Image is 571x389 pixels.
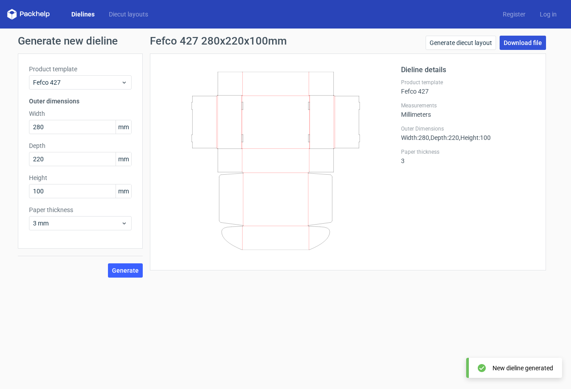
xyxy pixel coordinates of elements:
[29,97,132,106] h3: Outer dimensions
[426,36,496,50] a: Generate diecut layout
[64,10,102,19] a: Dielines
[29,109,132,118] label: Width
[401,102,535,118] div: Millimeters
[18,36,553,46] h1: Generate new dieline
[401,65,535,75] h2: Dieline details
[29,141,132,150] label: Depth
[108,263,143,278] button: Generate
[401,134,429,141] span: Width : 280
[116,184,131,198] span: mm
[401,148,535,156] label: Paper thickness
[500,36,546,50] a: Download file
[401,125,535,132] label: Outer Dimensions
[496,10,533,19] a: Register
[29,173,132,182] label: Height
[533,10,564,19] a: Log in
[33,78,121,87] span: Fefco 427
[429,134,459,141] span: , Depth : 220
[112,267,139,274] span: Generate
[401,79,535,86] label: Product template
[29,65,132,74] label: Product template
[116,152,131,166] span: mm
[459,134,491,141] span: , Height : 100
[401,102,535,109] label: Measurements
[150,36,287,46] h1: Fefco 427 280x220x100mm
[33,219,121,228] span: 3 mm
[401,148,535,164] div: 3
[401,79,535,95] div: Fefco 427
[102,10,155,19] a: Diecut layouts
[29,205,132,214] label: Paper thickness
[492,364,553,373] div: New dieline generated
[116,120,131,134] span: mm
